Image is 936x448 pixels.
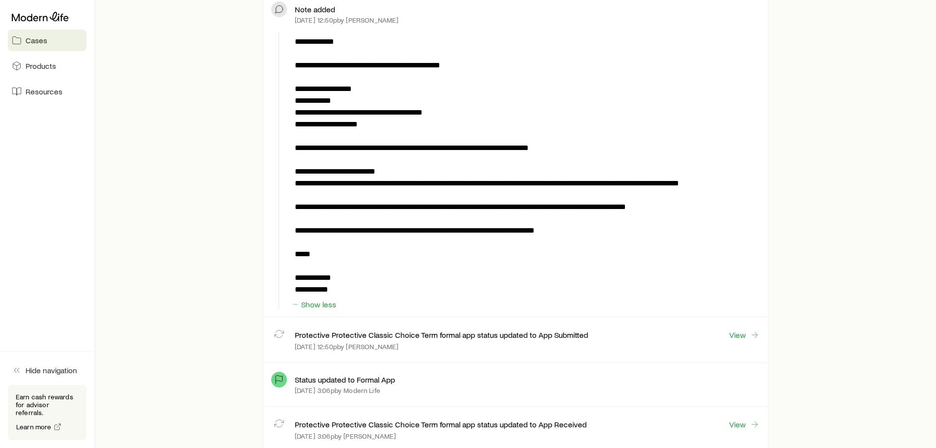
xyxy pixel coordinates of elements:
[16,423,52,430] span: Learn more
[26,365,77,375] span: Hide navigation
[8,359,86,381] button: Hide navigation
[729,419,760,430] a: View
[295,387,380,394] p: [DATE] 3:06p by Modern Life
[8,385,86,440] div: Earn cash rewards for advisor referrals.Learn more
[26,87,62,96] span: Resources
[8,30,86,51] a: Cases
[295,330,588,340] p: Protective Protective Classic Choice Term formal app status updated to App Submitted
[26,35,47,45] span: Cases
[729,329,760,340] a: View
[8,55,86,77] a: Products
[26,61,56,71] span: Products
[295,419,587,429] p: Protective Protective Classic Choice Term formal app status updated to App Received
[295,432,396,440] p: [DATE] 3:06p by [PERSON_NAME]
[295,343,399,351] p: [DATE] 12:50p by [PERSON_NAME]
[295,375,395,385] p: Status updated to Formal App
[8,81,86,102] a: Resources
[295,16,399,24] p: [DATE] 12:50p by [PERSON_NAME]
[291,300,337,309] button: Show less
[16,393,79,417] p: Earn cash rewards for advisor referrals.
[295,4,335,14] p: Note added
